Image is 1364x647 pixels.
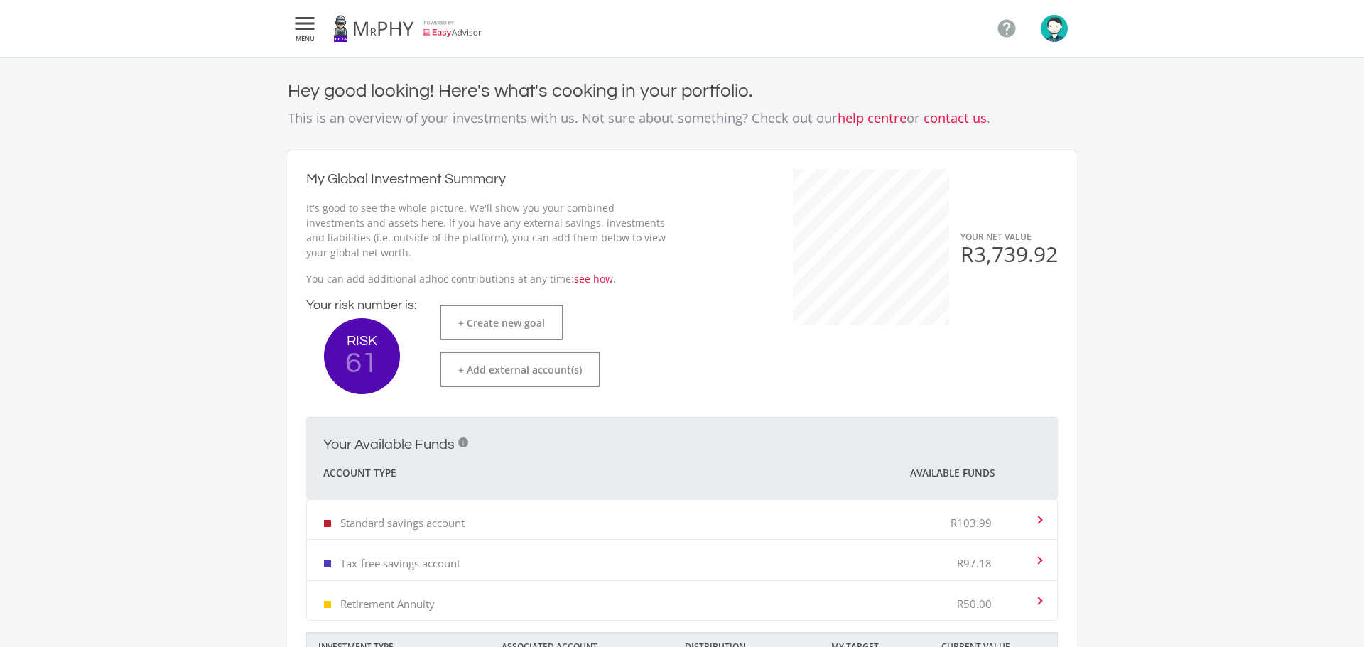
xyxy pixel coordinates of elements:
[323,436,455,453] h2: Your Available Funds
[307,500,1057,539] mat-expansion-panel-header: Standard savings account R103.99
[292,15,318,32] i: 
[306,418,1058,499] mat-expansion-panel-header: Your Available Funds i Account Type Available Funds
[324,318,400,394] button: RISK 61
[306,499,1058,621] div: Your Available Funds i Account Type Available Funds
[960,239,1058,268] span: R3,739.92
[288,108,1076,128] p: This is an overview of your investments with us. Not sure about something? Check out our or .
[924,109,987,126] a: contact us
[323,464,396,482] span: Account Type
[957,597,992,611] p: R50.00
[440,305,563,340] button: + Create new goal
[324,334,400,348] span: RISK
[324,348,400,379] span: 61
[1041,15,1068,42] img: avatar.png
[957,556,992,570] p: R97.18
[440,352,600,387] button: + Add external account(s)
[306,200,668,260] p: It's good to see the whole picture. We'll show you your combined investments and assets here. If ...
[910,466,995,480] span: Available Funds
[306,169,506,190] h2: My Global Investment Summary
[340,516,465,530] p: Standard savings account
[990,12,1023,45] a: 
[960,231,1032,243] span: YOUR NET VALUE
[288,14,322,43] button:  MENU
[458,437,468,447] div: i
[838,109,906,126] a: help centre
[951,516,992,530] p: R103.99
[288,80,1076,102] h4: Hey good looking! Here's what's cooking in your portfolio.
[307,581,1057,620] mat-expansion-panel-header: Retirement Annuity R50.00
[292,36,318,42] span: MENU
[307,540,1057,580] mat-expansion-panel-header: Tax-free savings account R97.18
[306,271,668,286] p: You can add additional adhoc contributions at any time: .
[996,18,1017,39] i: 
[574,272,613,286] a: see how
[306,298,417,313] h4: Your risk number is:
[340,597,435,611] p: Retirement Annuity
[340,556,460,570] p: Tax-free savings account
